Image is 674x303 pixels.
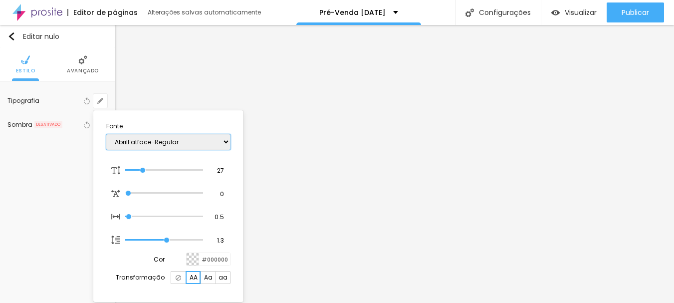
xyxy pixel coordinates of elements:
img: Ícone [176,275,181,281]
font: AA [190,273,198,282]
img: Espaçamento entre linhas de ícones [111,236,120,245]
font: aa [219,273,227,282]
img: Tamanho da fonte do ícone [111,166,120,175]
img: Espaçamento entre letras de ícones [111,189,120,198]
font: Cor [154,255,165,264]
font: Fonte [106,122,123,130]
img: Tamanho da fonte do ícone [111,212,120,221]
font: Aa [204,273,213,282]
font: Transformação [116,273,165,282]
